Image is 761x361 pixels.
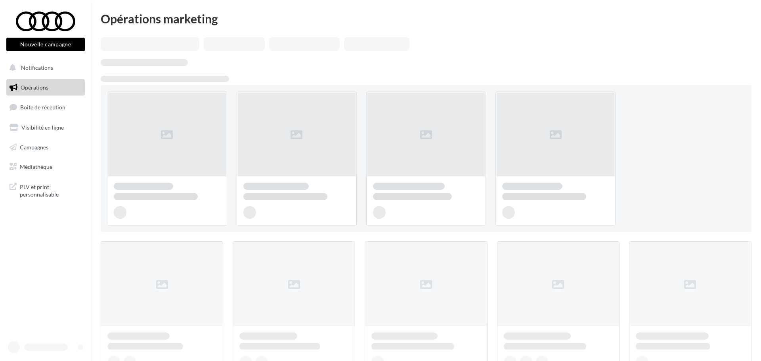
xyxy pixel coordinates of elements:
a: Campagnes [5,139,86,156]
span: Notifications [21,64,53,71]
a: PLV et print personnalisable [5,178,86,202]
span: Opérations [21,84,48,91]
a: Médiathèque [5,159,86,175]
a: Visibilité en ligne [5,119,86,136]
button: Nouvelle campagne [6,38,85,51]
span: Campagnes [20,143,48,150]
a: Boîte de réception [5,99,86,116]
span: Visibilité en ligne [21,124,64,131]
button: Notifications [5,59,83,76]
div: Opérations marketing [101,13,751,25]
span: Boîte de réception [20,104,65,111]
span: Médiathèque [20,163,52,170]
a: Opérations [5,79,86,96]
span: PLV et print personnalisable [20,181,82,199]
